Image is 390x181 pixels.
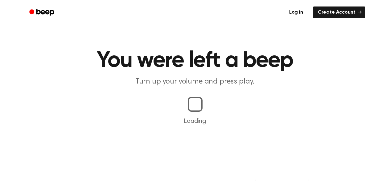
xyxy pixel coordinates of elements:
a: Beep [25,6,60,19]
p: Loading [7,117,383,126]
a: Create Account [313,6,365,18]
p: Turn up your volume and press play. [77,77,314,87]
h1: You were left a beep [37,50,353,72]
a: Log in [283,5,309,19]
